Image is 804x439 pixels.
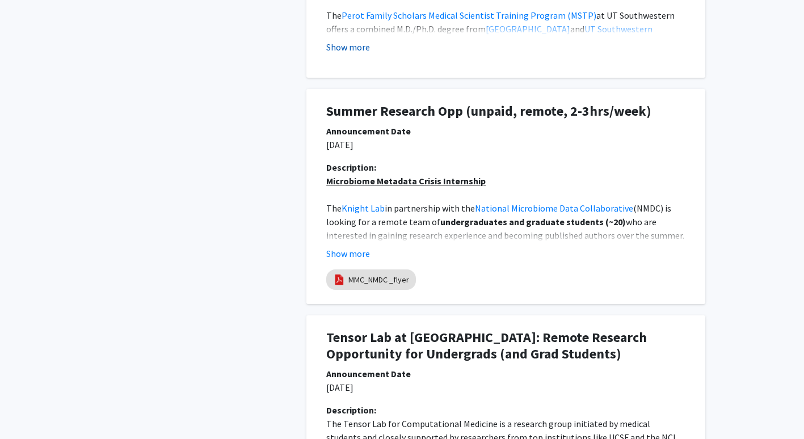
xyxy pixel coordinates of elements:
[385,202,475,214] span: in partnership with the
[326,103,685,120] h1: Summer Research Opp (unpaid, remote, 2-3hrs/week)
[326,367,685,381] div: Announcement Date
[342,202,385,214] a: Knight Lab
[326,381,685,394] p: [DATE]
[333,273,346,286] img: pdf_icon.png
[326,10,342,21] span: The
[326,124,685,138] div: Announcement Date
[348,274,409,286] a: MMC_NMDC _flyer
[326,330,685,362] h1: Tensor Lab at [GEOGRAPHIC_DATA]: Remote Research Opportunity for Undergrads (and Grad Students)
[326,247,370,260] button: Show more
[570,23,584,35] span: and
[326,202,342,214] span: The
[342,10,596,21] a: Perot Family Scholars Medical Scientist Training Program (MSTP)
[486,23,570,35] a: [GEOGRAPHIC_DATA]
[9,388,48,430] iframe: Chat
[326,175,486,187] u: Microbiome Metadata Crisis Internship
[326,201,685,297] p: [GEOGRAPHIC_DATA][US_STATE]
[326,216,686,255] span: who are interested in gaining research experience and becoming published authors over the summer....
[326,161,685,174] div: Description:
[475,202,633,214] a: National Microbiome Data Collaborative
[440,216,626,227] strong: undergraduates and graduate students (~20)
[326,403,685,417] div: Description:
[326,138,685,151] p: [DATE]
[326,40,370,54] button: Show more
